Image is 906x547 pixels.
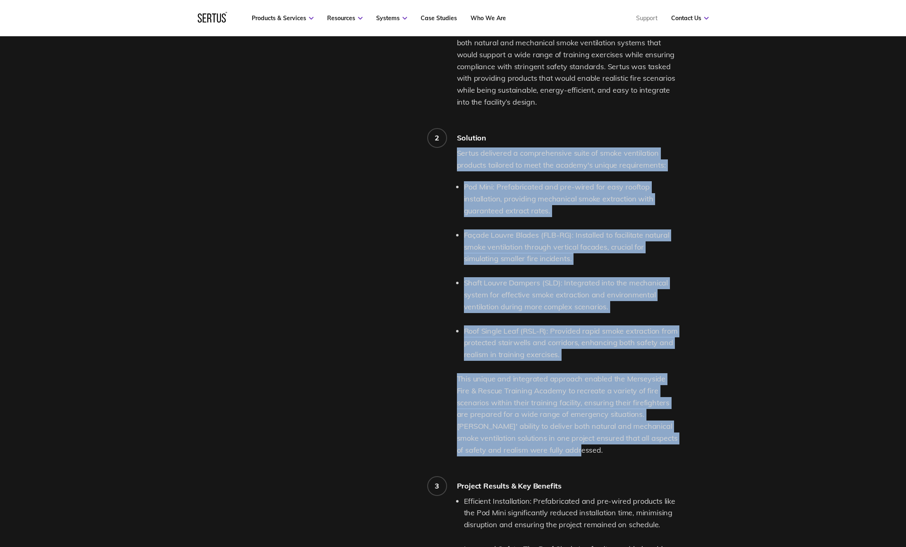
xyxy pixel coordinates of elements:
[457,147,678,171] p: Sertus delivered a comprehensive suite of smoke ventilation products tailored to meet the academy...
[464,325,678,361] li: Roof Single Leaf (RSL-R): Provided rapid smoke extraction from protected stairwells and corridors...
[464,229,678,265] li: Façade Louvre Blades (FLB-RG): Installed to facilitate natural smoke ventilation through vertical...
[636,14,658,22] a: Support
[327,14,363,22] a: Resources
[376,14,407,22] a: Systems
[457,133,678,143] div: Solution
[464,277,678,313] li: Shaft Louvre Dampers (SLD): Integrated into the mechanical system for effective smoke extraction ...
[464,181,678,217] li: Pod Mini: Prefabricated and pre-wired for easy rooftop installation, providing mechanical smoke e...
[471,14,506,22] a: Who We Are
[865,507,906,547] iframe: Chat Widget
[457,481,678,491] div: Project Results & Key Benefits
[671,14,709,22] a: Contact Us
[435,133,439,143] div: 2
[421,14,457,22] a: Case Studies
[435,481,439,491] div: 3
[457,373,678,456] p: This unique and integrated approach enabled the Merseyside Fire & Rescue Training Academy to recr...
[252,14,314,22] a: Products & Services
[464,496,678,531] li: Efficient Installation: Prefabricated and pre-wired products like the Pod Mini significantly redu...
